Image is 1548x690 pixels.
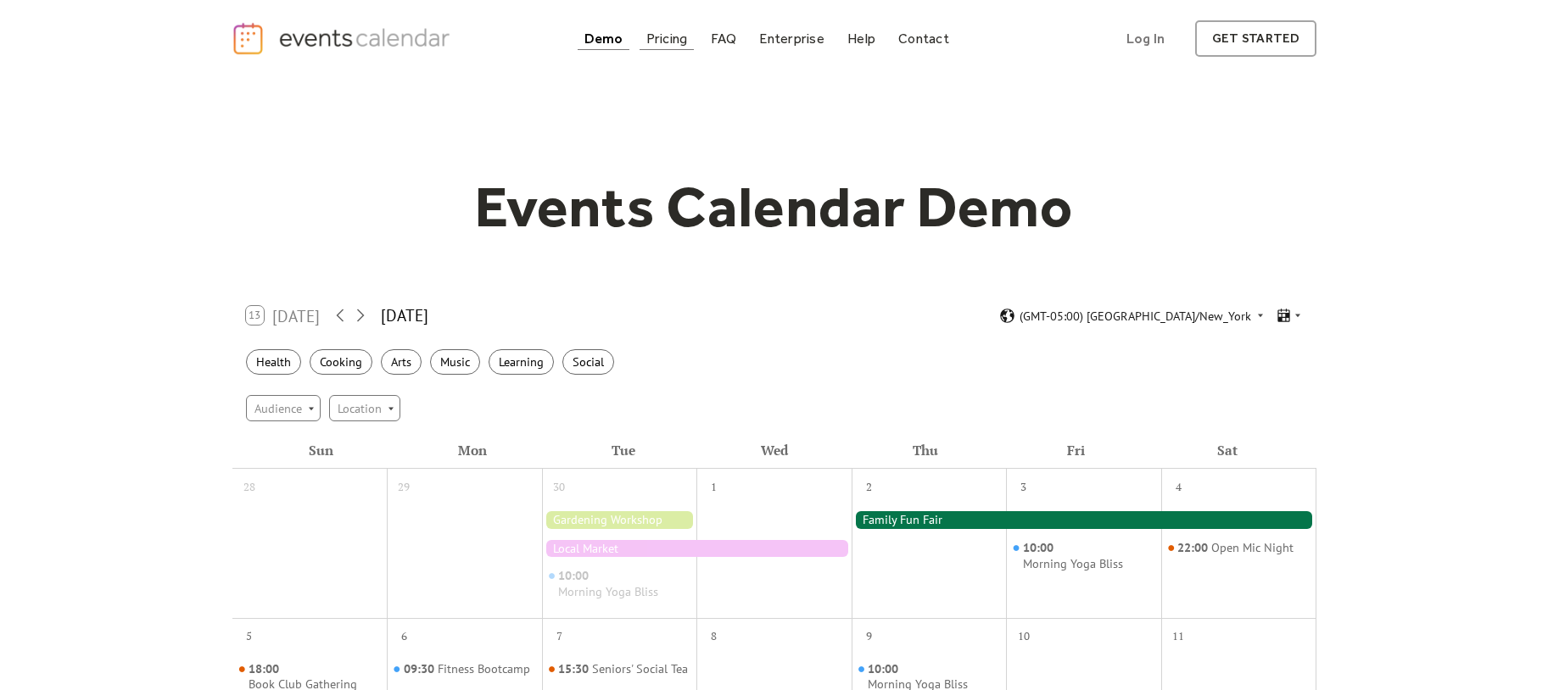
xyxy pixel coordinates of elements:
[578,27,630,50] a: Demo
[1109,20,1182,57] a: Log In
[752,27,830,50] a: Enterprise
[704,27,744,50] a: FAQ
[847,34,875,43] div: Help
[449,172,1100,242] h1: Events Calendar Demo
[584,34,623,43] div: Demo
[891,27,956,50] a: Contact
[1195,20,1316,57] a: get started
[640,27,695,50] a: Pricing
[759,34,824,43] div: Enterprise
[898,34,949,43] div: Contact
[711,34,737,43] div: FAQ
[841,27,882,50] a: Help
[646,34,688,43] div: Pricing
[232,21,455,56] a: home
